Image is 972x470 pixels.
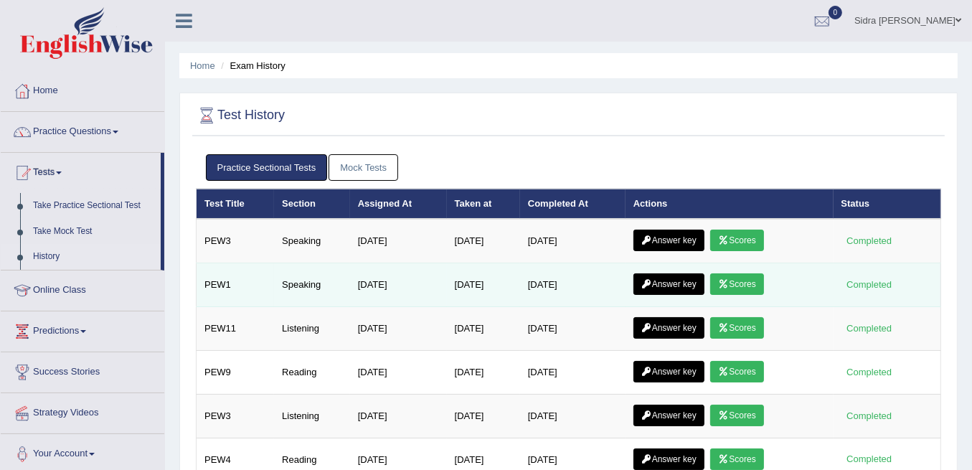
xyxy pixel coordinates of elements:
a: Answer key [633,361,704,382]
td: [DATE] [520,351,626,395]
td: [DATE] [520,263,626,307]
th: Section [274,189,350,219]
div: Completed [841,408,897,423]
span: 0 [829,6,843,19]
td: Listening [274,307,350,351]
a: History [27,244,161,270]
a: Answer key [633,317,704,339]
td: [DATE] [350,263,447,307]
a: Answer key [633,405,704,426]
td: [DATE] [520,307,626,351]
th: Assigned At [350,189,447,219]
a: Scores [710,273,763,295]
a: Your Account [1,434,164,470]
td: [DATE] [447,395,520,438]
a: Answer key [633,448,704,470]
a: Strategy Videos [1,393,164,429]
td: PEW11 [197,307,275,351]
td: [DATE] [350,351,447,395]
div: Completed [841,365,897,380]
th: Status [834,189,941,219]
td: Speaking [274,263,350,307]
a: Practice Questions [1,112,164,148]
a: Mock Tests [329,154,398,181]
a: Answer key [633,273,704,295]
a: Predictions [1,311,164,347]
td: [DATE] [447,263,520,307]
a: Home [190,60,215,71]
td: [DATE] [350,307,447,351]
a: Take Mock Test [27,219,161,245]
td: PEW3 [197,395,275,438]
a: Scores [710,230,763,251]
th: Completed At [520,189,626,219]
a: Answer key [633,230,704,251]
td: PEW1 [197,263,275,307]
th: Actions [626,189,834,219]
a: Success Stories [1,352,164,388]
a: Scores [710,448,763,470]
td: Listening [274,395,350,438]
td: PEW3 [197,219,275,263]
td: [DATE] [350,219,447,263]
a: Online Class [1,271,164,306]
td: [DATE] [447,351,520,395]
th: Taken at [447,189,520,219]
a: Tests [1,153,161,189]
h2: Test History [196,105,285,126]
a: Take Practice Sectional Test [27,193,161,219]
td: [DATE] [520,395,626,438]
td: [DATE] [447,307,520,351]
td: Reading [274,351,350,395]
td: [DATE] [447,219,520,263]
td: PEW9 [197,351,275,395]
div: Completed [841,321,897,336]
a: Practice Sectional Tests [206,154,328,181]
td: Speaking [274,219,350,263]
a: Scores [710,317,763,339]
div: Completed [841,277,897,292]
td: [DATE] [350,395,447,438]
div: Completed [841,233,897,248]
td: [DATE] [520,219,626,263]
a: Scores [710,405,763,426]
div: Completed [841,452,897,467]
a: Home [1,71,164,107]
th: Test Title [197,189,275,219]
a: Scores [710,361,763,382]
li: Exam History [217,59,286,72]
